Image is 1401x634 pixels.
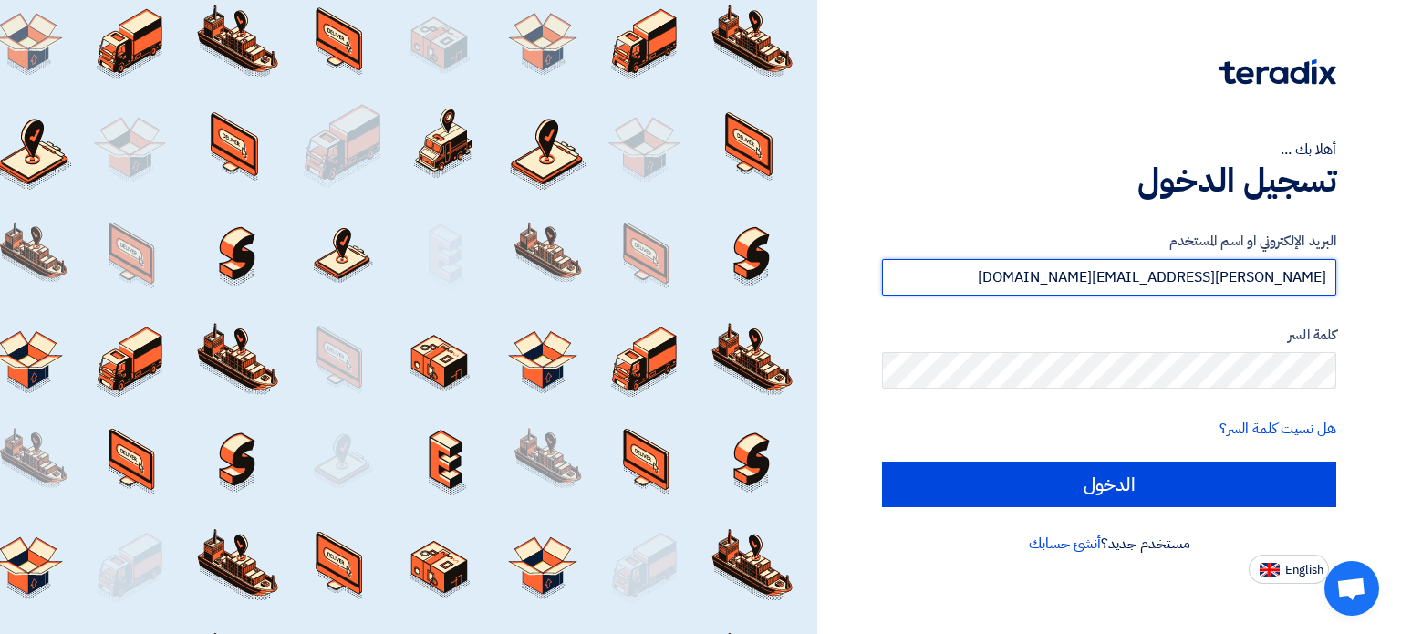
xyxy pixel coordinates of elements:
[882,161,1336,201] h1: تسجيل الدخول
[1260,563,1280,577] img: en-US.png
[1285,564,1323,577] span: English
[1219,418,1336,440] a: هل نسيت كلمة السر؟
[882,259,1336,296] input: أدخل بريد العمل الإلكتروني او اسم المستخدم الخاص بك ...
[882,139,1336,161] div: أهلا بك ...
[1249,555,1329,584] button: English
[1029,533,1101,555] a: أنشئ حسابك
[882,533,1336,555] div: مستخدم جديد؟
[1219,59,1336,85] img: Teradix logo
[882,325,1336,346] label: كلمة السر
[882,231,1336,252] label: البريد الإلكتروني او اسم المستخدم
[1324,561,1379,616] div: Open chat
[882,462,1336,507] input: الدخول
